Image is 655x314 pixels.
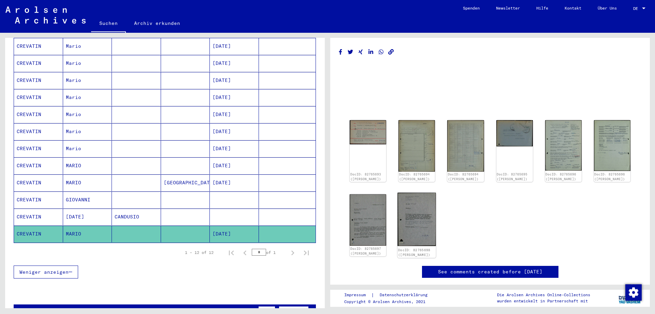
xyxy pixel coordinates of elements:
mat-cell: [DATE] [210,226,259,242]
p: Die Arolsen Archives Online-Collections [497,292,590,298]
mat-cell: [DATE] [210,55,259,72]
mat-cell: CREVATIN [14,174,63,191]
a: DocID: 82765695 ([PERSON_NAME]) [497,172,527,181]
button: Share on Facebook [337,48,344,56]
mat-cell: Mario [63,38,112,55]
mat-cell: [DATE] [210,123,259,140]
img: Zustimmung ändern [625,284,642,301]
a: DocID: 82765697 ([PERSON_NAME]) [350,247,381,255]
mat-cell: CREVATIN [14,140,63,157]
div: Zustimmung ändern [625,284,641,300]
button: Share on LinkedIn [367,48,375,56]
mat-cell: MARIO [63,226,112,242]
mat-cell: [DATE] [210,174,259,191]
img: 002.jpg [447,120,484,171]
mat-cell: CREVATIN [14,123,63,140]
mat-cell: MARIO [63,157,112,174]
mat-cell: [DATE] [210,72,259,89]
mat-cell: [DATE] [210,89,259,106]
mat-cell: Mario [63,140,112,157]
img: 001.jpg [496,120,533,146]
a: DocID: 82765694 ([PERSON_NAME]) [448,172,479,181]
img: yv_logo.png [617,289,643,306]
button: Copy link [388,48,395,56]
img: 001.jpg [397,192,436,246]
mat-cell: CREVATIN [14,209,63,225]
img: 002.jpg [594,120,630,171]
span: Weniger anzeigen [19,269,69,275]
mat-cell: Mario [63,72,112,89]
mat-cell: MARIO [63,174,112,191]
img: 001.jpg [350,120,386,144]
mat-cell: Mario [63,55,112,72]
mat-cell: CREVATIN [14,38,63,55]
a: See comments created before [DATE] [438,268,542,275]
a: Impressum [344,291,371,299]
mat-cell: [GEOGRAPHIC_DATA] [161,174,210,191]
button: Share on Twitter [347,48,354,56]
mat-cell: CREVATIN [14,72,63,89]
a: DocID: 82765696 ([PERSON_NAME]) [545,172,576,181]
a: DocID: 82765693 ([PERSON_NAME]) [350,172,381,181]
div: | [344,291,436,299]
button: Weniger anzeigen [14,266,78,279]
button: Previous page [238,246,252,259]
mat-cell: CREVATIN [14,106,63,123]
mat-cell: [DATE] [63,209,112,225]
mat-cell: Mario [63,106,112,123]
button: Next page [286,246,300,259]
mat-cell: CREVATIN [14,55,63,72]
button: Share on Xing [357,48,364,56]
a: DocID: 82765698 ([PERSON_NAME]) [398,248,431,257]
button: Last page [300,246,313,259]
a: Suchen [91,15,126,33]
button: First page [224,246,238,259]
a: DocID: 82765694 ([PERSON_NAME]) [399,172,430,181]
button: Share on WhatsApp [378,48,385,56]
div: of 1 [252,249,286,256]
mat-cell: CREVATIN [14,191,63,208]
span: DE [633,6,641,11]
a: Datenschutzerklärung [374,291,436,299]
mat-cell: [DATE] [210,106,259,123]
img: 001.jpg [398,120,435,171]
p: wurden entwickelt in Partnerschaft mit [497,298,590,304]
a: Archiv erkunden [126,15,188,31]
mat-cell: Mario [63,89,112,106]
mat-cell: [DATE] [210,38,259,55]
mat-cell: CREVATIN [14,226,63,242]
mat-cell: [DATE] [210,140,259,157]
img: 001.jpg [350,194,386,246]
div: 1 – 12 of 12 [185,249,214,256]
mat-cell: GIOVANNI [63,191,112,208]
mat-cell: CREVATIN [14,157,63,174]
mat-cell: [DATE] [210,157,259,174]
mat-cell: Mario [63,123,112,140]
p: Copyright © Arolsen Archives, 2021 [344,299,436,305]
mat-cell: CANDUSIO [112,209,161,225]
img: 001.jpg [545,120,582,171]
a: DocID: 82765696 ([PERSON_NAME]) [594,172,625,181]
img: Arolsen_neg.svg [5,6,86,24]
mat-cell: CREVATIN [14,89,63,106]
